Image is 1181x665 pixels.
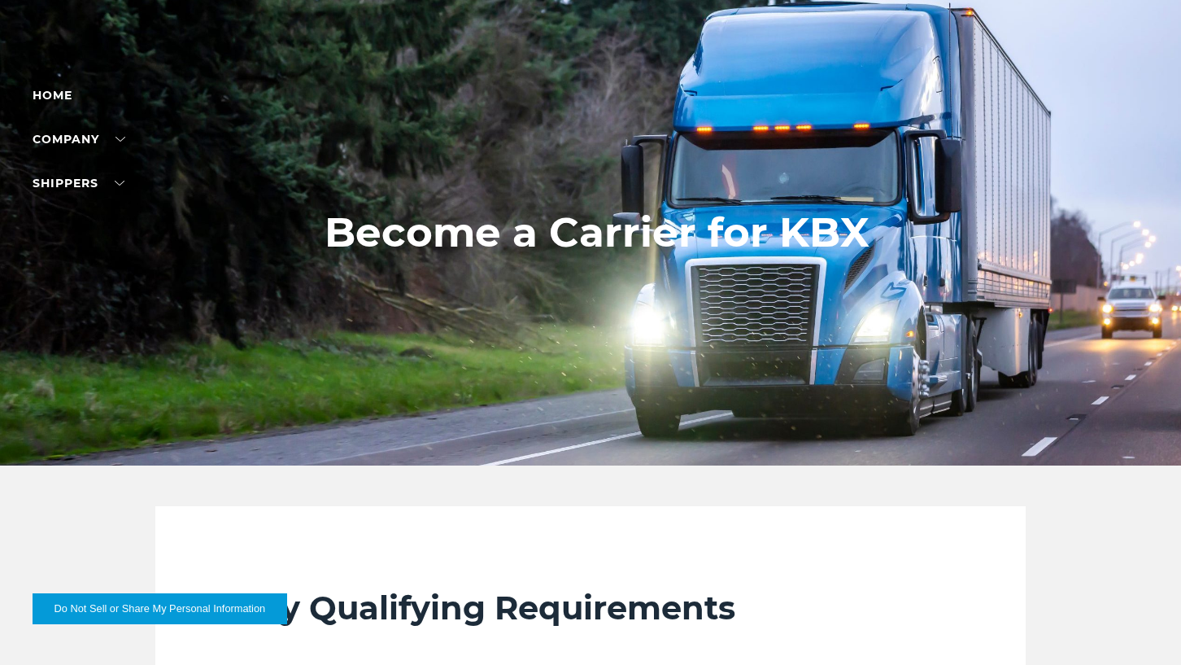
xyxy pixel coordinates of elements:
button: Do Not Sell or Share My Personal Information [33,593,287,624]
h2: Key Qualifying Requirements [237,588,944,628]
a: SHIPPERS [33,176,124,190]
h1: Become a Carrier for KBX [325,209,869,256]
a: Company [33,132,125,147]
a: Home [33,88,72,103]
